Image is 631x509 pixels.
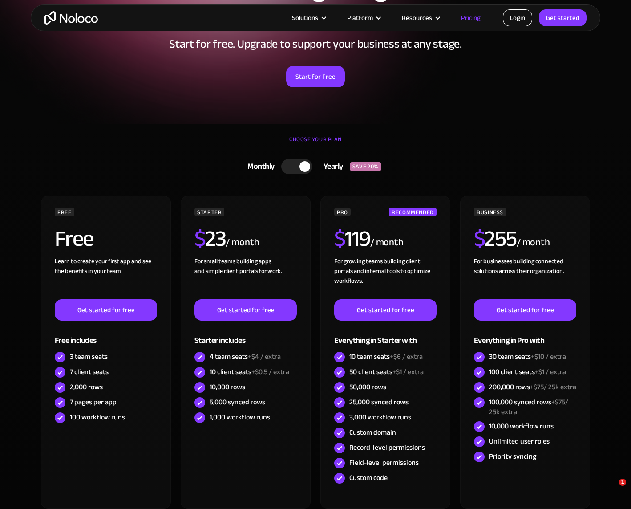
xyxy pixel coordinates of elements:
[281,12,336,24] div: Solutions
[531,350,566,363] span: +$10 / extra
[334,299,437,321] a: Get started for free
[503,9,532,26] a: Login
[349,382,386,392] div: 50,000 rows
[601,479,622,500] iframe: Intercom live chat
[210,352,281,362] div: 4 team seats
[489,382,576,392] div: 200,000 rows
[70,352,108,362] div: 3 team seats
[312,160,350,173] div: Yearly
[350,162,381,171] div: SAVE 20%
[517,236,550,250] div: / month
[70,382,103,392] div: 2,000 rows
[334,218,345,260] span: $
[194,257,297,299] div: For small teams building apps and simple client portals for work. ‍
[391,12,450,24] div: Resources
[349,397,409,407] div: 25,000 synced rows
[210,397,265,407] div: 5,000 synced rows
[489,352,566,362] div: 30 team seats
[370,236,404,250] div: / month
[70,397,117,407] div: 7 pages per app
[55,228,93,250] h2: Free
[453,423,631,485] iframe: Intercom notifications message
[349,412,411,422] div: 3,000 workflow runs
[450,12,492,24] a: Pricing
[489,421,554,431] div: 10,000 workflow runs
[194,321,297,350] div: Starter includes
[236,160,281,173] div: Monthly
[226,236,259,250] div: / month
[194,218,206,260] span: $
[55,299,157,321] a: Get started for free
[210,382,245,392] div: 10,000 rows
[349,367,424,377] div: 50 client seats
[334,321,437,350] div: Everything in Starter with
[474,257,576,299] div: For businesses building connected solutions across their organization. ‍
[334,208,351,216] div: PRO
[194,228,226,250] h2: 23
[40,133,591,155] div: CHOOSE YOUR PLAN
[194,208,224,216] div: STARTER
[619,479,626,486] span: 1
[535,365,566,379] span: +$1 / extra
[70,412,125,422] div: 100 workflow runs
[489,395,568,419] span: +$75/ 25k extra
[474,299,576,321] a: Get started for free
[55,257,157,299] div: Learn to create your first app and see the benefits in your team ‍
[286,66,345,87] a: Start for Free
[349,443,425,452] div: Record-level permissions
[489,367,566,377] div: 100 client seats
[336,12,391,24] div: Platform
[539,9,587,26] a: Get started
[402,12,432,24] div: Resources
[474,218,485,260] span: $
[349,428,396,437] div: Custom domain
[44,11,98,25] a: home
[389,208,437,216] div: RECOMMENDED
[390,350,423,363] span: +$6 / extra
[474,228,517,250] h2: 255
[55,208,74,216] div: FREE
[334,257,437,299] div: For growing teams building client portals and internal tools to optimize workflows.
[349,458,419,468] div: Field-level permissions
[347,12,373,24] div: Platform
[251,365,289,379] span: +$0.5 / extra
[248,350,281,363] span: +$4 / extra
[210,367,289,377] div: 10 client seats
[70,367,109,377] div: 7 client seats
[40,37,591,51] h2: Start for free. Upgrade to support your business at any stage.
[530,380,576,394] span: +$75/ 25k extra
[474,208,506,216] div: BUSINESS
[349,473,388,483] div: Custom code
[194,299,297,321] a: Get started for free
[474,321,576,350] div: Everything in Pro with
[292,12,318,24] div: Solutions
[334,228,370,250] h2: 119
[210,412,270,422] div: 1,000 workflow runs
[489,397,576,417] div: 100,000 synced rows
[349,352,423,362] div: 10 team seats
[392,365,424,379] span: +$1 / extra
[55,321,157,350] div: Free includes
